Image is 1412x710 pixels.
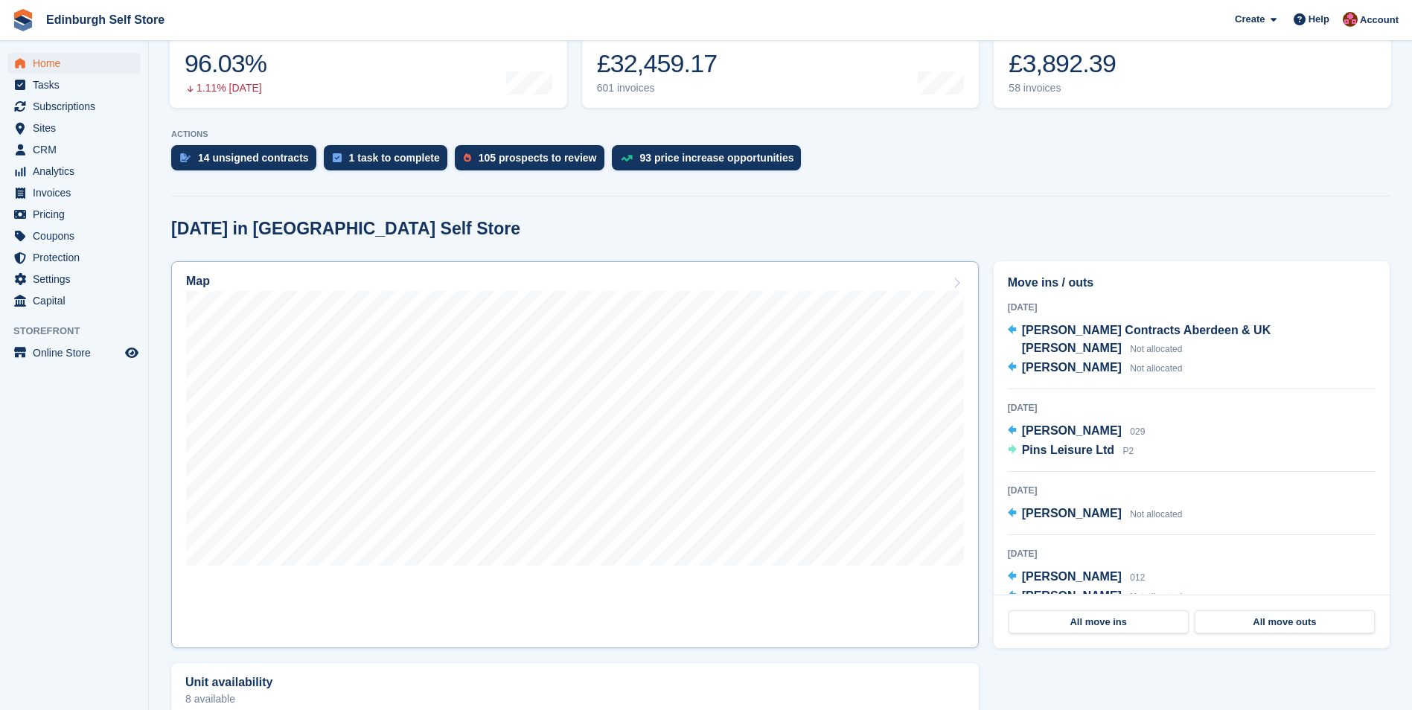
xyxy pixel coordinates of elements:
[1009,48,1116,79] div: £3,892.39
[1008,401,1376,415] div: [DATE]
[324,145,455,178] a: 1 task to complete
[7,290,141,311] a: menu
[7,74,141,95] a: menu
[582,13,980,108] a: Month-to-date sales £32,459.17 601 invoices
[1195,610,1375,634] a: All move outs
[455,145,612,178] a: 105 prospects to review
[994,13,1391,108] a: Awaiting payment £3,892.39 58 invoices
[1022,570,1122,583] span: [PERSON_NAME]
[1360,13,1399,28] span: Account
[7,139,141,160] a: menu
[1008,301,1376,314] div: [DATE]
[7,247,141,268] a: menu
[33,269,122,290] span: Settings
[1130,509,1182,519] span: Not allocated
[7,96,141,117] a: menu
[33,161,122,182] span: Analytics
[33,182,122,203] span: Invoices
[1235,12,1265,27] span: Create
[479,152,597,164] div: 105 prospects to review
[33,342,122,363] span: Online Store
[1008,441,1134,461] a: Pins Leisure Ltd P2
[7,53,141,74] a: menu
[1022,507,1122,519] span: [PERSON_NAME]
[7,269,141,290] a: menu
[621,155,633,161] img: price_increase_opportunities-93ffe204e8149a01c8c9dc8f82e8f89637d9d84a8eef4429ea346261dce0b2c0.svg
[612,145,809,178] a: 93 price increase opportunities
[1022,324,1271,354] span: [PERSON_NAME] Contracts Aberdeen & UK [PERSON_NAME]
[185,82,266,95] div: 1.11% [DATE]
[1022,361,1122,374] span: [PERSON_NAME]
[180,153,191,162] img: contract_signature_icon-13c848040528278c33f63329250d36e43548de30e8caae1d1a13099fd9432cc5.svg
[7,226,141,246] a: menu
[1130,592,1182,602] span: Not allocated
[186,275,210,288] h2: Map
[1008,422,1146,441] a: [PERSON_NAME] 029
[7,204,141,225] a: menu
[33,139,122,160] span: CRM
[1009,610,1189,634] a: All move ins
[33,53,122,74] span: Home
[33,118,122,138] span: Sites
[171,261,979,648] a: Map
[1022,444,1114,456] span: Pins Leisure Ltd
[13,324,148,339] span: Storefront
[33,204,122,225] span: Pricing
[597,82,718,95] div: 601 invoices
[1123,446,1134,456] span: P2
[33,290,122,311] span: Capital
[349,152,440,164] div: 1 task to complete
[1130,344,1182,354] span: Not allocated
[1022,589,1122,602] span: [PERSON_NAME]
[1008,547,1376,560] div: [DATE]
[12,9,34,31] img: stora-icon-8386f47178a22dfd0bd8f6a31ec36ba5ce8667c1dd55bd0f319d3a0aa187defe.svg
[171,219,520,239] h2: [DATE] in [GEOGRAPHIC_DATA] Self Store
[1130,572,1145,583] span: 012
[7,342,141,363] a: menu
[185,676,272,689] h2: Unit availability
[1008,359,1183,378] a: [PERSON_NAME] Not allocated
[1009,82,1116,95] div: 58 invoices
[1130,363,1182,374] span: Not allocated
[40,7,170,32] a: Edinburgh Self Store
[170,13,567,108] a: Occupancy 96.03% 1.11% [DATE]
[1130,426,1145,437] span: 029
[1008,505,1183,524] a: [PERSON_NAME] Not allocated
[1022,424,1122,437] span: [PERSON_NAME]
[1008,484,1376,497] div: [DATE]
[1008,322,1376,359] a: [PERSON_NAME] Contracts Aberdeen & UK [PERSON_NAME] Not allocated
[123,344,141,362] a: Preview store
[198,152,309,164] div: 14 unsigned contracts
[1008,568,1146,587] a: [PERSON_NAME] 012
[597,48,718,79] div: £32,459.17
[33,74,122,95] span: Tasks
[1309,12,1329,27] span: Help
[7,182,141,203] a: menu
[1008,274,1376,292] h2: Move ins / outs
[33,96,122,117] span: Subscriptions
[185,694,965,704] p: 8 available
[185,48,266,79] div: 96.03%
[1343,12,1358,27] img: Lucy Michalec
[33,247,122,268] span: Protection
[1008,587,1183,607] a: [PERSON_NAME] Not allocated
[7,118,141,138] a: menu
[464,153,471,162] img: prospect-51fa495bee0391a8d652442698ab0144808aea92771e9ea1ae160a38d050c398.svg
[33,226,122,246] span: Coupons
[171,129,1390,139] p: ACTIONS
[171,145,324,178] a: 14 unsigned contracts
[640,152,794,164] div: 93 price increase opportunities
[7,161,141,182] a: menu
[333,153,342,162] img: task-75834270c22a3079a89374b754ae025e5fb1db73e45f91037f5363f120a921f8.svg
